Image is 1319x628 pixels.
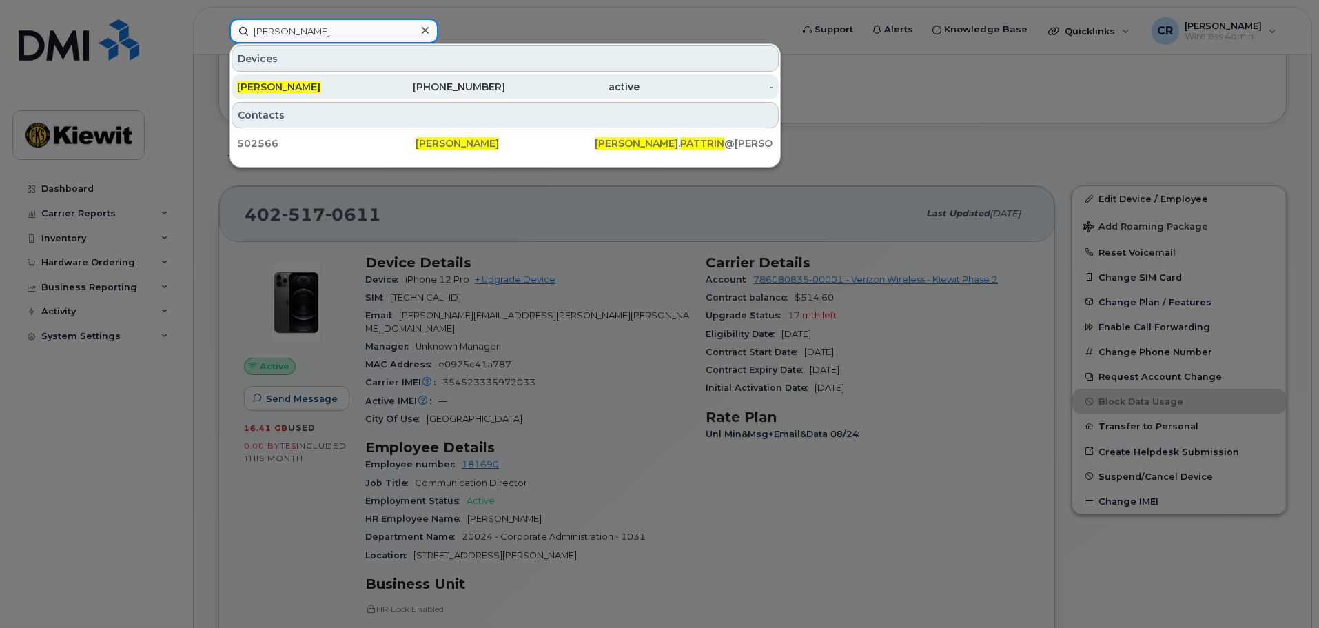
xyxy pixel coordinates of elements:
div: - [640,80,774,94]
div: . @[PERSON_NAME][DOMAIN_NAME] [595,136,773,150]
input: Find something... [229,19,438,43]
div: [PHONE_NUMBER] [371,80,506,94]
span: [PERSON_NAME] [595,137,678,150]
iframe: Messenger Launcher [1259,568,1309,618]
div: Contacts [232,102,779,128]
div: Devices [232,45,779,72]
div: active [505,80,640,94]
span: [PERSON_NAME] [416,137,499,150]
a: [PERSON_NAME][PHONE_NUMBER]active- [232,74,779,99]
a: 502566[PERSON_NAME][PERSON_NAME].PATTRIN@[PERSON_NAME][DOMAIN_NAME] [232,131,779,156]
span: [PERSON_NAME] [237,81,320,93]
span: PATTRIN [680,137,724,150]
div: 502566 [237,136,416,150]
